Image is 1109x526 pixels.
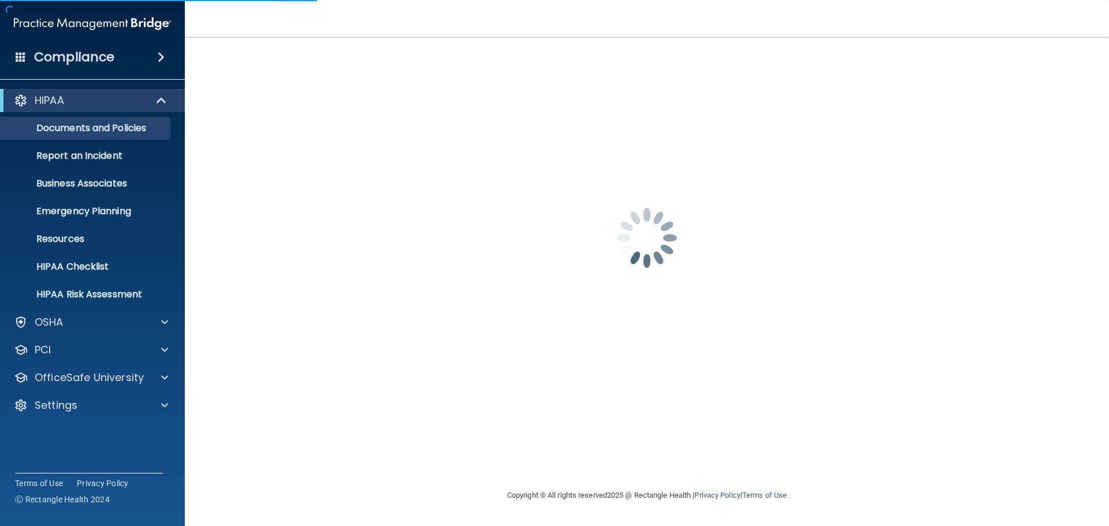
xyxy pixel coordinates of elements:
a: OSHA [14,315,168,329]
div: Copyright © All rights reserved 2025 @ Rectangle Health | | [436,477,858,514]
p: Report an Incident [8,150,165,162]
p: Settings [35,398,77,412]
a: Privacy Policy [694,491,740,499]
p: HIPAA Risk Assessment [8,289,165,300]
p: HIPAA [35,94,64,107]
p: Business Associates [8,178,165,189]
a: OfficeSafe University [14,371,168,385]
p: Documents and Policies [8,122,165,134]
img: spinner.e123f6fc.gif [589,180,705,296]
p: Emergency Planning [8,206,165,217]
p: Resources [8,233,165,245]
a: HIPAA [14,94,168,107]
h4: Compliance [34,49,114,65]
img: PMB logo [14,12,171,35]
a: Privacy Policy [77,477,129,489]
p: OSHA [35,315,64,329]
a: Settings [14,398,168,412]
span: Ⓒ Rectangle Health 2024 [15,494,110,505]
p: OfficeSafe University [35,371,144,385]
a: Terms of Use [742,491,787,499]
a: PCI [14,343,168,357]
a: Terms of Use [15,477,63,489]
p: PCI [35,343,51,357]
p: HIPAA Checklist [8,261,165,273]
